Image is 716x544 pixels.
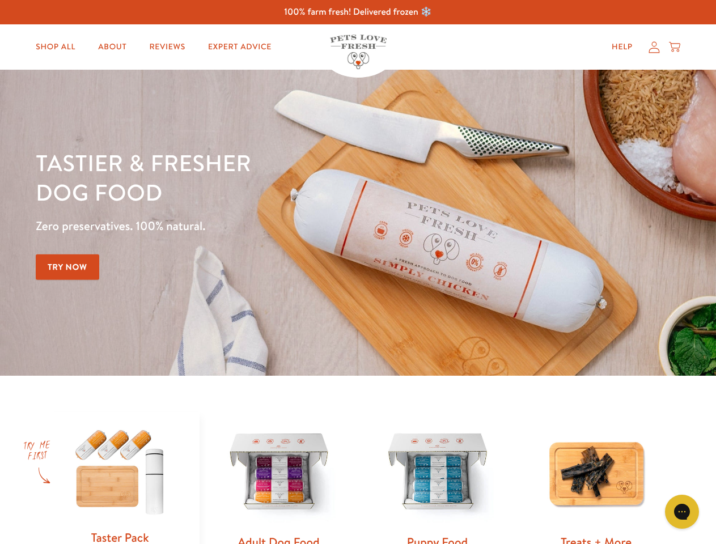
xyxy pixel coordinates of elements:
[603,36,642,58] a: Help
[199,36,281,58] a: Expert Advice
[36,254,99,280] a: Try Now
[36,148,465,207] h1: Tastier & fresher dog food
[330,35,387,69] img: Pets Love Fresh
[36,216,465,236] p: Zero preservatives. 100% natural.
[89,36,135,58] a: About
[27,36,84,58] a: Shop All
[659,491,705,533] iframe: Gorgias live chat messenger
[140,36,194,58] a: Reviews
